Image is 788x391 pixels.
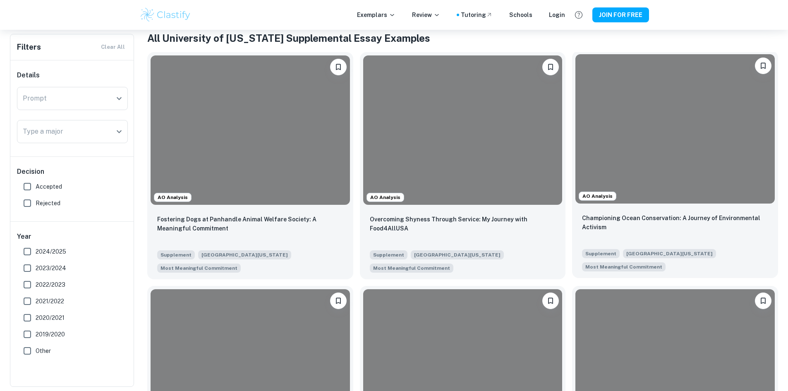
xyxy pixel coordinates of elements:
button: Please log in to bookmark exemplars [755,293,771,309]
a: AO AnalysisPlease log in to bookmark exemplarsOvercoming Shyness Through Service: My Journey with... [360,52,566,279]
a: Schools [509,10,532,19]
span: [GEOGRAPHIC_DATA][US_STATE] [411,250,504,259]
span: Supplement [370,250,407,259]
p: Exemplars [357,10,395,19]
span: 2024/2025 [36,247,66,256]
h6: Year [17,232,128,242]
p: Review [412,10,440,19]
p: Overcoming Shyness Through Service: My Journey with Food4AllUSA [370,215,556,233]
button: Open [113,93,125,104]
button: Please log in to bookmark exemplars [330,59,347,75]
p: Fostering Dogs at Panhandle Animal Welfare Society: A Meaningful Commitment [157,215,343,233]
a: Login [549,10,565,19]
button: Please log in to bookmark exemplars [330,293,347,309]
span: [GEOGRAPHIC_DATA][US_STATE] [198,250,291,259]
span: Please provide more details on your most meaningful commitment outside of the classroom while in ... [582,261,666,271]
span: 2022/2023 [36,280,65,289]
h1: All University of [US_STATE] Supplemental Essay Examples [147,31,778,46]
span: AO Analysis [367,194,404,201]
a: Tutoring [461,10,493,19]
a: AO AnalysisPlease log in to bookmark exemplarsChampioning Ocean Conservation: A Journey of Enviro... [572,52,778,279]
span: Other [36,346,51,355]
h6: Filters [17,41,41,53]
h6: Details [17,70,128,80]
span: Please provide more details on your most meaningful commitment outside of the classroom while in ... [157,263,241,273]
span: Please provide more details on your most meaningful commitment outside of the classroom while in ... [370,263,453,273]
span: Supplement [157,250,195,259]
span: Most Meaningful Commitment [160,264,237,272]
span: 2020/2021 [36,313,65,322]
span: Accepted [36,182,62,191]
span: [GEOGRAPHIC_DATA][US_STATE] [623,249,716,258]
a: AO AnalysisPlease log in to bookmark exemplarsFostering Dogs at Panhandle Animal Welfare Society:... [147,52,353,279]
button: Open [113,126,125,137]
span: Supplement [582,249,620,258]
span: Most Meaningful Commitment [585,263,662,271]
button: Help and Feedback [572,8,586,22]
span: Rejected [36,199,60,208]
span: AO Analysis [579,192,616,200]
span: 2019/2020 [36,330,65,339]
span: 2021/2022 [36,297,64,306]
p: Championing Ocean Conservation: A Journey of Environmental Activism [582,213,768,232]
button: Please log in to bookmark exemplars [542,293,559,309]
span: AO Analysis [154,194,191,201]
span: 2023/2024 [36,264,66,273]
button: JOIN FOR FREE [592,7,649,22]
h6: Decision [17,167,128,177]
img: Clastify logo [139,7,192,23]
span: Most Meaningful Commitment [373,264,450,272]
button: Please log in to bookmark exemplars [542,59,559,75]
button: Please log in to bookmark exemplars [755,58,771,74]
